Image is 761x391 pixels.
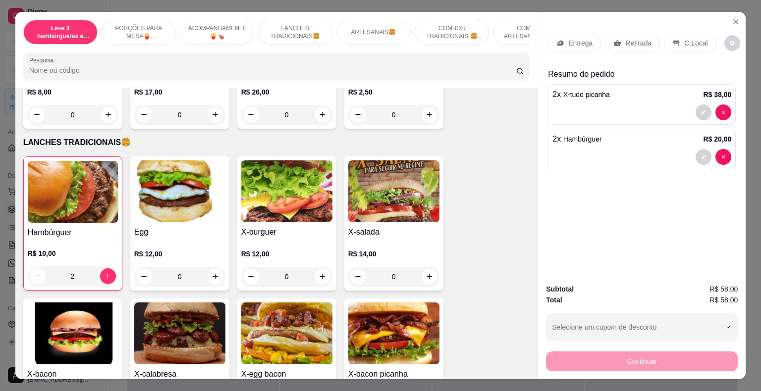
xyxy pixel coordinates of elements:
button: decrease-product-quantity [350,107,366,123]
p: Retirada [625,38,652,48]
strong: Subtotal [546,285,574,293]
button: decrease-product-quantity [136,107,152,123]
img: product-image [348,160,439,222]
p: ARTESANAIS🍔 [351,28,396,36]
button: decrease-product-quantity [696,149,711,165]
strong: Total [546,296,562,304]
p: PORÇÕES PARA MESA🍟(indisponível pra delivery) [110,24,167,40]
p: Entrega [568,38,593,48]
p: R$ 10,00 [28,248,118,258]
button: increase-product-quantity [101,107,116,123]
p: R$ 12,00 [241,249,332,259]
p: R$ 26,00 [241,87,332,97]
img: product-image [348,302,439,364]
p: COMBOS ARTESANAIS🍔🍟🥤 [501,24,559,40]
h4: X-bacon [27,368,118,380]
p: R$ 38,00 [703,90,731,99]
h4: X-egg bacon [241,368,332,380]
img: product-image [134,302,225,364]
button: Selecione um cupom de desconto [546,313,738,341]
button: Close [728,14,744,30]
p: 2 x [552,89,610,100]
button: decrease-product-quantity [724,35,740,51]
span: X-tudo picanha [563,91,610,98]
h4: X-salada [348,226,439,238]
button: decrease-product-quantity [715,104,731,120]
span: R$ 58,00 [709,284,738,294]
p: Leve 3 hambúrgueres e economize [32,24,89,40]
button: decrease-product-quantity [696,104,711,120]
img: product-image [134,160,225,222]
p: Resumo do pedido [548,68,736,80]
p: LANCHES TRADICIONAIS🍔 [267,24,324,40]
span: Hambúrguer [563,135,602,143]
button: decrease-product-quantity [715,149,731,165]
button: increase-product-quantity [422,107,437,123]
p: 2 x [552,133,601,145]
button: increase-product-quantity [208,107,223,123]
h4: X-burguer [241,226,332,238]
h4: Egg [134,226,225,238]
h4: X-bacon picanha [348,368,439,380]
img: product-image [241,160,332,222]
p: R$ 12,00 [134,249,225,259]
img: product-image [28,161,118,223]
label: Pesquisa [29,56,57,64]
h4: Hambúrguer [28,227,118,239]
p: R$ 2,50 [348,87,439,97]
p: R$ 17,00 [134,87,225,97]
p: LANCHES TRADICIONAIS🍔 [23,137,530,148]
img: product-image [241,302,332,364]
p: ACOMPANHAMENTOS🍟🍗 [188,24,246,40]
p: R$ 8,00 [27,87,118,97]
h4: X-calabresa [134,368,225,380]
p: C.Local [684,38,707,48]
p: COMBOS TRADICIONAIS 🍔🥤🍟 [423,24,481,40]
span: R$ 58,00 [709,294,738,305]
img: product-image [27,302,118,364]
button: decrease-product-quantity [29,107,45,123]
p: R$ 20,00 [703,134,731,144]
input: Pesquisa [29,65,516,75]
p: R$ 14,00 [348,249,439,259]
